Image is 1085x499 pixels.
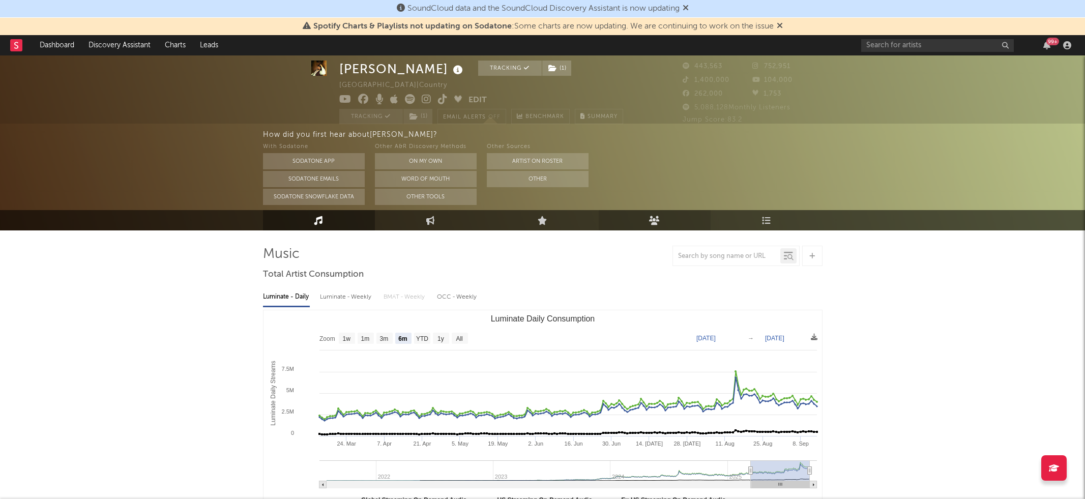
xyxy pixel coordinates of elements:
div: Luminate - Daily [263,288,310,306]
text: 25. Aug [753,441,772,447]
button: Sodatone App [263,153,365,169]
text: 24. Mar [337,441,356,447]
text: 7. Apr [377,441,392,447]
button: (1) [403,109,432,124]
div: With Sodatone [263,141,365,153]
text: → [748,335,754,342]
em: Off [488,114,501,120]
text: 1y [437,335,444,342]
text: 28. [DATE] [673,441,700,447]
text: 11. Aug [715,441,734,447]
span: 104,000 [752,77,793,83]
div: Luminate - Weekly [320,288,373,306]
span: Summary [588,114,618,120]
span: ( 1 ) [542,61,572,76]
span: ( 1 ) [403,109,433,124]
button: Summary [575,109,623,124]
button: Sodatone Snowflake Data [263,189,365,205]
span: 1,753 [752,91,781,97]
span: 1,400,000 [683,77,729,83]
text: 8. Sep [793,441,809,447]
button: (1) [542,61,571,76]
div: Other A&R Discovery Methods [375,141,477,153]
span: Total Artist Consumption [263,269,364,281]
text: 1m [361,335,369,342]
text: 19. May [488,441,508,447]
text: 21. Apr [413,441,431,447]
div: 99 + [1046,38,1059,45]
a: Charts [158,35,193,55]
text: Luminate Daily Consumption [490,314,595,323]
text: 0 [290,430,294,436]
text: YTD [416,335,428,342]
text: 3m [379,335,388,342]
div: [PERSON_NAME] [339,61,465,77]
button: Tracking [478,61,542,76]
button: 99+ [1043,41,1050,49]
a: Leads [193,35,225,55]
a: Benchmark [511,109,570,124]
text: 30. Jun [602,441,620,447]
text: Luminate Daily Streams [270,361,277,425]
span: 443,563 [683,63,722,70]
text: 14. [DATE] [635,441,662,447]
text: 6m [398,335,407,342]
span: 262,000 [683,91,723,97]
button: Email AlertsOff [437,109,506,124]
span: Jump Score: 83.2 [683,116,742,123]
text: 2.5M [281,408,294,415]
text: 5M [286,387,294,393]
div: Other Sources [487,141,589,153]
button: Sodatone Emails [263,171,365,187]
button: Artist on Roster [487,153,589,169]
text: 16. Jun [564,441,582,447]
a: Discovery Assistant [81,35,158,55]
text: 1w [342,335,350,342]
text: [DATE] [696,335,716,342]
div: [GEOGRAPHIC_DATA] | Country [339,79,459,92]
input: Search by song name or URL [673,252,780,260]
span: Dismiss [777,22,783,31]
text: 5. May [451,441,468,447]
text: [DATE] [765,335,784,342]
span: : Some charts are now updating. We are continuing to work on the issue [313,22,774,31]
button: Tracking [339,109,403,124]
span: SoundCloud data and the SoundCloud Discovery Assistant is now updating [407,5,680,13]
span: Spotify Charts & Playlists not updating on Sodatone [313,22,512,31]
input: Search for artists [861,39,1014,52]
span: 5,088,128 Monthly Listeners [683,104,790,111]
text: 7.5M [281,366,294,372]
button: Word Of Mouth [375,171,477,187]
text: 2. Jun [528,441,543,447]
span: Dismiss [683,5,689,13]
button: Edit [468,94,487,107]
span: 752,951 [752,63,790,70]
text: Zoom [319,335,335,342]
div: OCC - Weekly [437,288,478,306]
button: On My Own [375,153,477,169]
span: Benchmark [525,111,564,123]
button: Other Tools [375,189,477,205]
a: Dashboard [33,35,81,55]
text: All [456,335,462,342]
button: Other [487,171,589,187]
